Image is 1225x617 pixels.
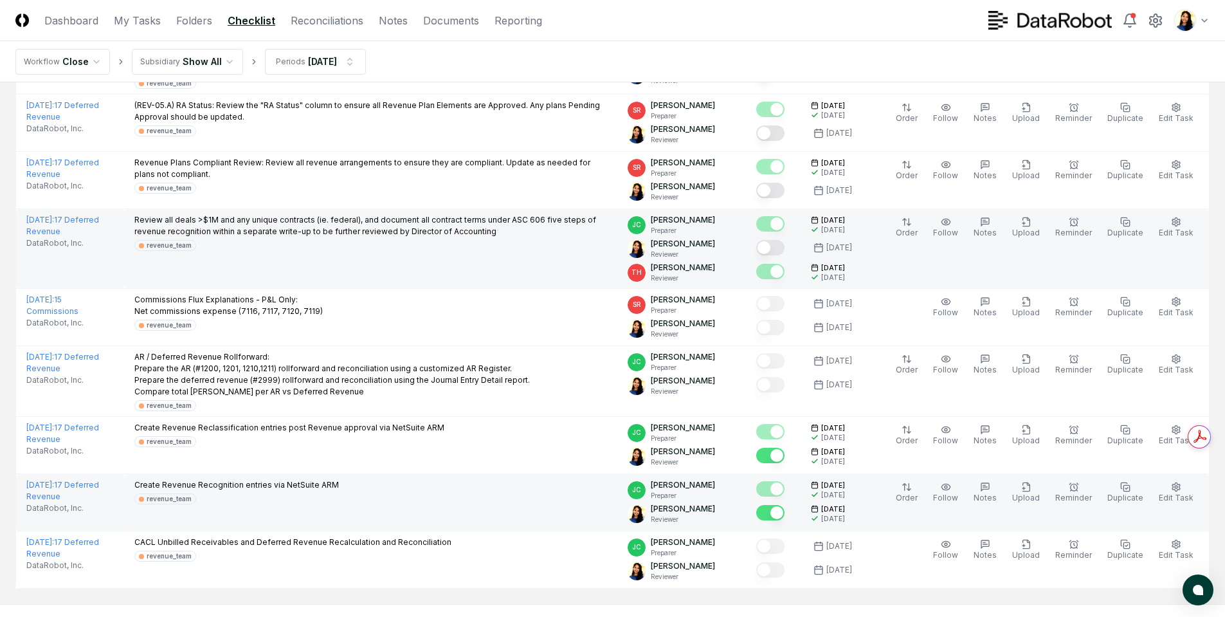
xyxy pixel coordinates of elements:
p: Preparer [651,434,715,443]
a: [DATE]:17 Deferred Revenue [26,423,99,444]
div: Workflow [24,56,60,68]
button: Edit Task [1156,294,1196,321]
div: revenue_team [147,437,192,447]
button: Duplicate [1105,294,1146,321]
button: Mark complete [756,159,785,174]
button: Reminder [1053,537,1094,564]
div: [DATE] [821,514,845,524]
a: Checklist [228,13,275,28]
span: Follow [933,550,958,560]
button: Duplicate [1105,422,1146,449]
p: Create Revenue Reclassification entries post Revenue approval via NetSuite ARM [134,422,444,434]
button: Reminder [1053,100,1094,127]
span: Notes [974,308,997,317]
div: [DATE] [308,55,337,68]
span: Duplicate [1107,170,1143,180]
span: Reminder [1055,308,1092,317]
a: Notes [379,13,408,28]
span: SR [633,300,641,309]
p: [PERSON_NAME] [651,157,715,169]
span: Duplicate [1107,493,1143,502]
p: [PERSON_NAME] [651,537,715,548]
span: [DATE] : [26,352,54,362]
span: Upload [1012,365,1040,374]
span: Duplicate [1107,113,1143,123]
button: Mark complete [756,102,785,117]
div: [DATE] [821,273,845,282]
img: ACg8ocKO-3G6UtcSn9a5p2PdI879Oh_tobqT7vJnb_FmuK1XD8isku4=s96-c [628,320,646,338]
button: Edit Task [1156,351,1196,378]
div: [DATE] [826,379,852,391]
button: Upload [1010,157,1042,184]
p: Preparer [651,306,715,315]
img: ACg8ocKO-3G6UtcSn9a5p2PdI879Oh_tobqT7vJnb_FmuK1XD8isku4=s96-c [628,377,646,395]
span: JC [632,357,641,367]
p: [PERSON_NAME] [651,422,715,434]
span: SR [633,163,641,172]
button: Upload [1010,537,1042,564]
p: [PERSON_NAME] [651,124,715,135]
p: Reviewer [651,250,715,259]
span: Duplicate [1107,308,1143,317]
span: Notes [974,550,997,560]
span: Edit Task [1159,170,1193,180]
a: Documents [423,13,479,28]
button: Follow [930,157,961,184]
span: Reminder [1055,550,1092,560]
img: ACg8ocKO-3G6UtcSn9a5p2PdI879Oh_tobqT7vJnb_FmuK1XD8isku4=s96-c [628,562,646,580]
button: Mark complete [756,183,785,198]
div: Periods [276,56,305,68]
div: revenue_team [147,320,192,330]
span: Upload [1012,228,1040,237]
p: [PERSON_NAME] [651,479,715,491]
div: [DATE] [826,127,852,139]
button: Notes [971,479,999,506]
span: Order [896,228,918,237]
button: Upload [1010,214,1042,241]
span: [DATE] [821,481,845,490]
div: revenue_team [147,126,192,136]
button: Notes [971,422,999,449]
nav: breadcrumb [15,49,366,75]
div: [DATE] [821,111,845,120]
img: DataRobot logo [988,11,1112,30]
button: Duplicate [1105,479,1146,506]
div: [DATE] [826,564,852,576]
p: [PERSON_NAME] [651,560,715,572]
p: [PERSON_NAME] [651,446,715,457]
button: Order [893,479,920,506]
span: Order [896,493,918,502]
a: My Tasks [114,13,161,28]
a: [DATE]:17 Deferred Revenue [26,352,99,373]
p: AR / Deferred Revenue Rollforward: Prepare the AR (#1200, 1201, 1210,1211) rollforward and reconc... [134,351,530,398]
button: Notes [971,537,999,564]
a: Dashboard [44,13,98,28]
button: Mark complete [756,377,785,392]
div: [DATE] [821,457,845,466]
span: JC [632,485,641,495]
div: revenue_team [147,494,192,504]
span: DataRobot, Inc. [26,317,84,329]
p: [PERSON_NAME] [651,100,715,111]
span: Reminder [1055,436,1092,445]
span: Order [896,113,918,123]
p: [PERSON_NAME] [651,214,715,226]
img: ACg8ocKO-3G6UtcSn9a5p2PdI879Oh_tobqT7vJnb_FmuK1XD8isku4=s96-c [628,125,646,143]
span: Follow [933,170,958,180]
button: Mark complete [756,320,785,335]
span: Edit Task [1159,493,1193,502]
button: Order [893,157,920,184]
img: Logo [15,14,29,27]
span: Reminder [1055,493,1092,502]
a: Reconciliations [291,13,363,28]
span: Upload [1012,113,1040,123]
p: Reviewer [651,135,715,145]
img: ACg8ocKO-3G6UtcSn9a5p2PdI879Oh_tobqT7vJnb_FmuK1XD8isku4=s96-c [628,183,646,201]
button: Follow [930,537,961,564]
p: Commissions Flux Explanations - P&L Only: Net commissions expense (7116, 7117, 7120, 7119) [134,294,323,317]
span: Follow [933,308,958,317]
p: [PERSON_NAME] [651,351,715,363]
button: Duplicate [1105,214,1146,241]
span: DataRobot, Inc. [26,560,84,571]
span: Order [896,170,918,180]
